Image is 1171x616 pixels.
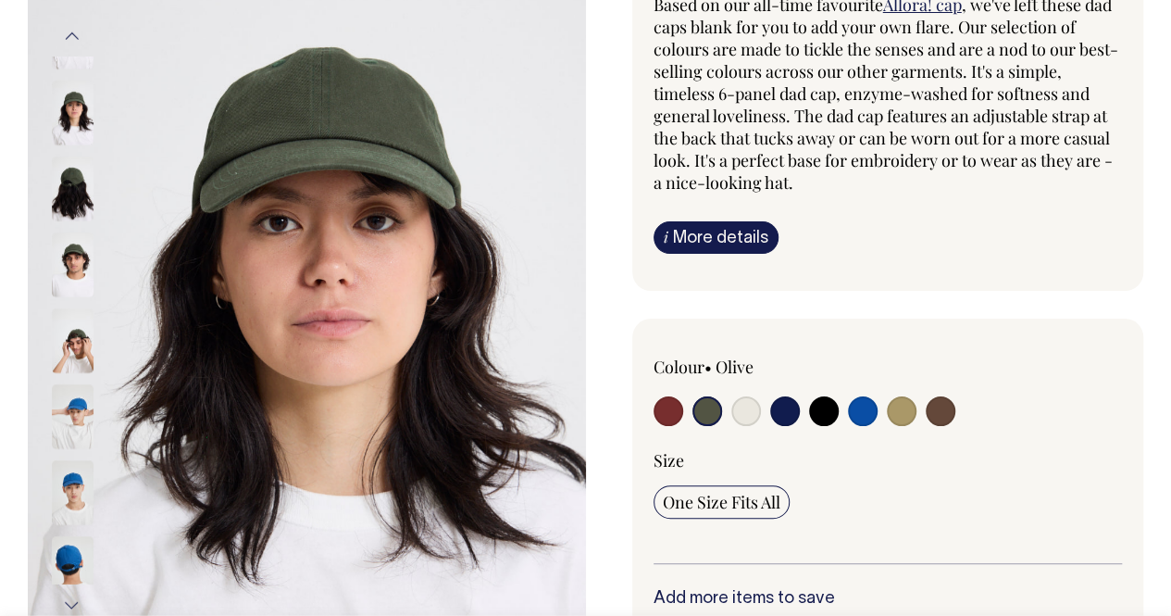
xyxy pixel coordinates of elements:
input: One Size Fits All [654,485,790,519]
h6: Add more items to save [654,590,1123,609]
img: olive [52,156,93,220]
img: olive [52,308,93,372]
span: i [664,227,668,246]
a: iMore details [654,221,779,254]
span: • [704,356,712,378]
div: Size [654,449,1123,471]
img: olive [52,80,93,145]
label: Olive [716,356,754,378]
div: Colour [654,356,841,378]
img: olive [52,232,93,296]
span: One Size Fits All [663,491,780,513]
img: worker-blue [52,459,93,524]
img: worker-blue [52,535,93,600]
button: Previous [58,16,86,57]
img: worker-blue [52,383,93,448]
